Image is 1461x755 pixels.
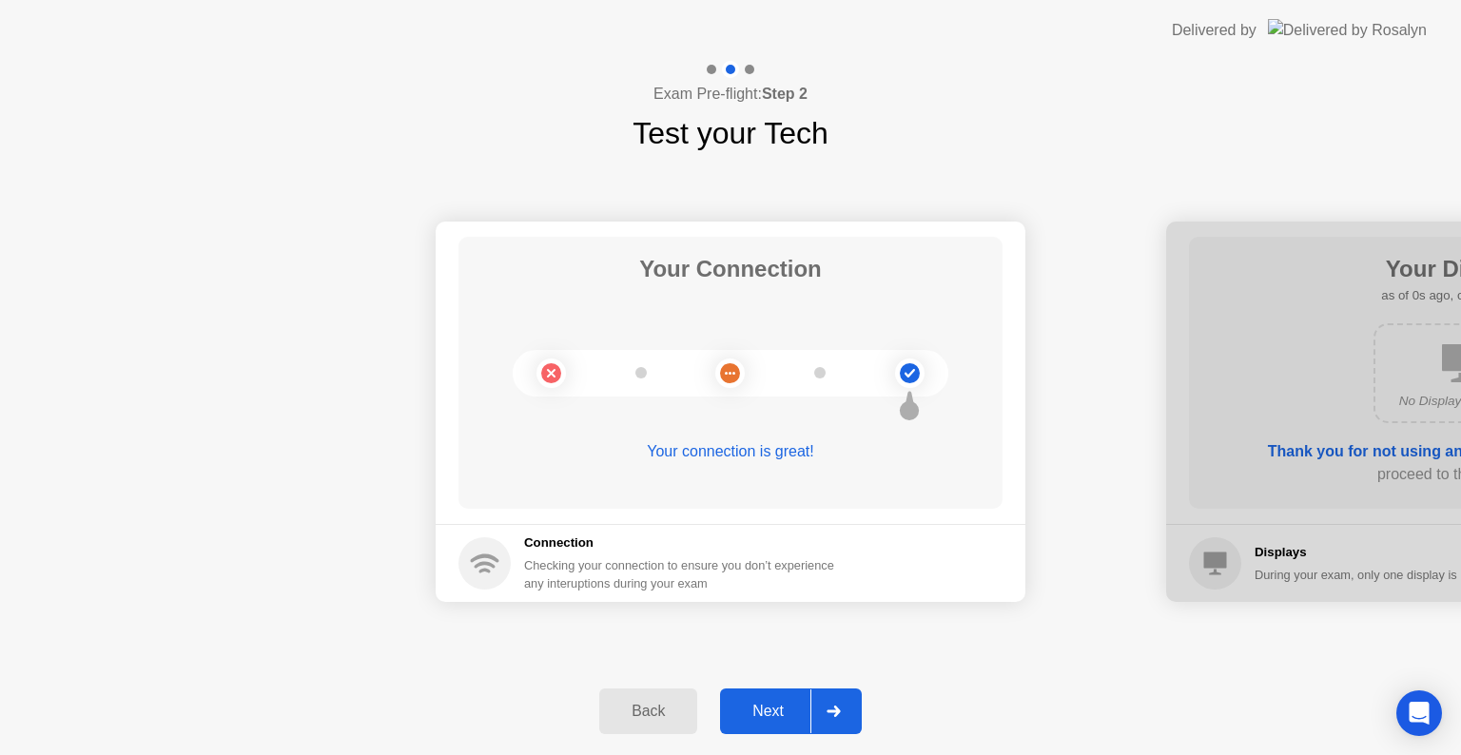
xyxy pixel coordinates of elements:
h4: Exam Pre-flight: [653,83,808,106]
div: Open Intercom Messenger [1396,690,1442,736]
h5: Connection [524,533,846,552]
div: Checking your connection to ensure you don’t experience any interuptions during your exam [524,556,846,592]
button: Back [599,688,697,734]
div: Back [605,703,692,720]
img: Delivered by Rosalyn [1268,19,1427,41]
h1: Test your Tech [633,110,828,156]
div: Your connection is great! [458,440,1003,463]
div: Next [726,703,810,720]
h1: Your Connection [639,252,822,286]
b: Step 2 [762,86,808,102]
button: Next [720,688,862,734]
div: Delivered by [1172,19,1256,42]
